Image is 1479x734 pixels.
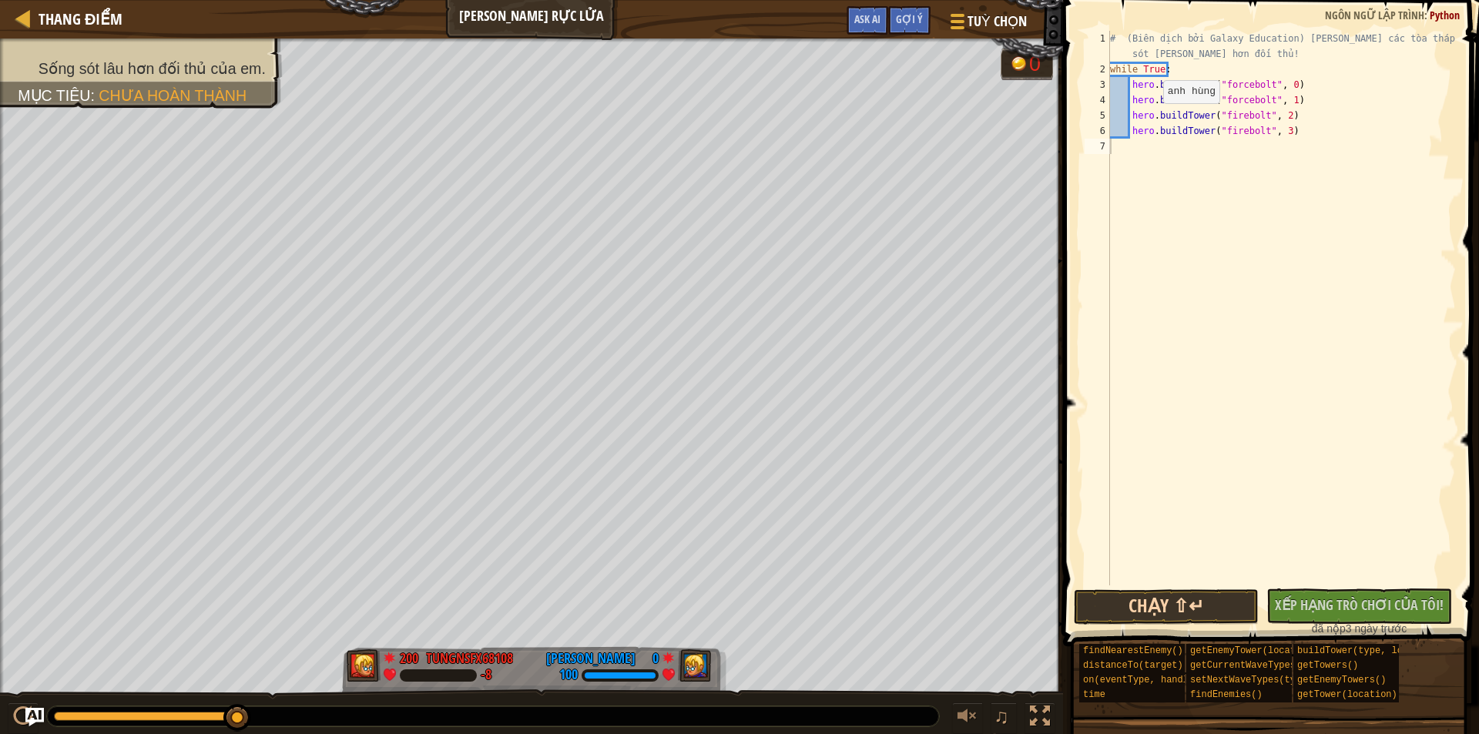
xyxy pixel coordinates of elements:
span: Mục tiêu [18,87,90,104]
span: Tuỳ chọn [968,12,1027,32]
button: ♫ [991,702,1017,734]
div: -8 [481,669,491,682]
button: Tùy chỉnh âm lượng [952,702,983,734]
span: getEnemyTower(location) [1190,645,1318,656]
span: Python [1430,8,1460,22]
span: : [90,87,99,104]
span: Chưa hoàn thành [99,87,246,104]
button: Chạy ⇧↵ [1074,589,1259,625]
span: findEnemies() [1190,689,1263,700]
button: Ctrl + P: Play [8,702,39,734]
div: 0 [1029,54,1045,75]
div: 200 [400,649,418,662]
span: time [1083,689,1105,700]
code: anh hùng [1168,85,1216,97]
div: 0 [643,649,659,662]
button: Ask AI [847,6,888,35]
span: đã nộp [1312,622,1346,635]
button: Tuỳ chọn [938,6,1036,42]
span: Thang điểm [39,8,122,29]
span: findNearestEnemy() [1083,645,1183,656]
button: Bật tắt chế độ toàn màn hình [1025,702,1055,734]
div: 3 [1085,77,1110,92]
div: 6 [1085,123,1110,139]
div: 3 ngày trước [1274,621,1444,636]
span: on(eventType, handler) [1083,675,1205,685]
span: getCurrentWaveTypes() [1190,660,1306,671]
span: distanceTo(target) [1083,660,1183,671]
div: 5 [1085,108,1110,123]
span: Xếp hạng trò chơi của tôi! [1275,595,1444,615]
span: ♫ [994,705,1009,728]
div: Team 'humans' has 0 gold. [1001,48,1053,80]
span: buildTower(type, location) [1297,645,1441,656]
img: thang_avatar_frame.png [678,649,712,682]
div: 1 [1085,31,1110,62]
button: Ask AI [25,708,44,726]
span: getTower(location) [1297,689,1397,700]
span: Ask AI [854,12,880,26]
span: Ngôn ngữ lập trình [1325,8,1424,22]
div: [PERSON_NAME] [546,649,636,669]
a: Thang điểm [31,8,122,29]
img: thang_avatar_frame.png [347,649,381,682]
div: 4 [1085,92,1110,108]
div: tungnsFX68108 [426,649,513,669]
button: Xếp hạng trò chơi của tôi! [1266,588,1451,624]
div: 100 [559,669,578,682]
span: : [1424,8,1430,22]
span: Gợi ý [896,12,923,26]
span: getTowers() [1297,660,1358,671]
li: Sống sót lâu hơn đối thủ của em. [18,58,266,79]
span: Sống sót lâu hơn đối thủ của em. [39,60,266,77]
span: getEnemyTowers() [1297,675,1386,685]
span: setNextWaveTypes(types) [1190,675,1318,685]
div: 2 [1085,62,1110,77]
div: 7 [1085,139,1110,154]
